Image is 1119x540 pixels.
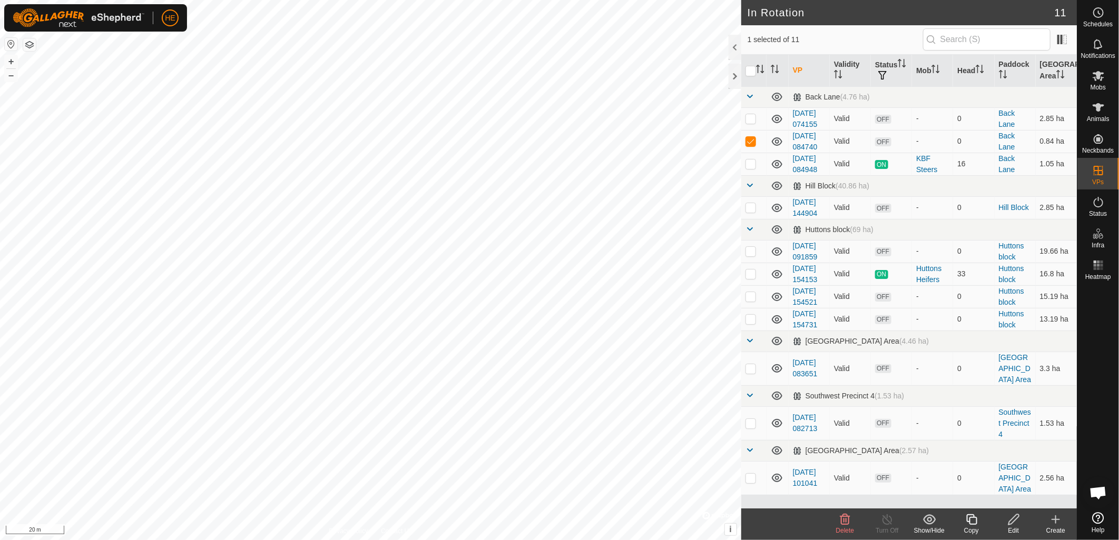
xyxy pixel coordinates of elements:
a: Huttons block [999,309,1024,329]
span: Schedules [1083,21,1113,27]
span: (4.76 ha) [840,93,870,101]
span: Notifications [1081,53,1115,59]
div: - [916,113,949,124]
button: i [725,524,737,535]
span: OFF [875,364,891,373]
div: - [916,363,949,374]
div: [GEOGRAPHIC_DATA] Area [793,337,929,346]
span: 11 [1055,5,1066,21]
a: [DATE] 154153 [793,264,818,284]
td: 3.3 ha [1036,352,1077,385]
div: Turn Off [866,526,908,535]
td: 0 [953,130,994,153]
td: 0 [953,352,994,385]
span: OFF [875,115,891,124]
p-sorticon: Activate to sort [771,66,779,75]
span: (1.53 ha) [875,392,904,400]
a: Huttons block [999,242,1024,261]
div: Edit [993,526,1035,535]
span: Status [1089,211,1107,217]
div: - [916,136,949,147]
input: Search (S) [923,28,1051,51]
span: OFF [875,293,891,302]
th: Validity [830,55,871,87]
td: 0 [953,461,994,495]
div: - [916,314,949,325]
td: Valid [830,196,871,219]
a: [DATE] 082713 [793,413,818,433]
span: HE [165,13,175,24]
span: Heatmap [1085,274,1111,280]
span: Infra [1092,242,1104,248]
td: Valid [830,263,871,285]
div: - [916,202,949,213]
td: 19.66 ha [1036,240,1077,263]
td: Valid [830,130,871,153]
td: 0 [953,240,994,263]
span: Animals [1087,116,1110,122]
div: Hill Block [793,182,869,191]
div: - [916,418,949,429]
td: Valid [830,308,871,331]
td: 0.84 ha [1036,130,1077,153]
a: [GEOGRAPHIC_DATA] Area [999,353,1032,384]
a: [DATE] 091859 [793,242,818,261]
td: 2.56 ha [1036,461,1077,495]
button: Map Layers [23,38,36,51]
td: 15.19 ha [1036,285,1077,308]
button: + [5,55,17,68]
td: Valid [830,285,871,308]
a: Help [1077,508,1119,537]
div: Copy [950,526,993,535]
td: 1.53 ha [1036,406,1077,440]
div: Create [1035,526,1077,535]
a: Huttons block [999,287,1024,306]
p-sorticon: Activate to sort [898,61,906,69]
td: 0 [953,308,994,331]
a: [GEOGRAPHIC_DATA] Area [999,463,1032,493]
a: [DATE] 154521 [793,287,818,306]
td: 33 [953,263,994,285]
div: - [916,291,949,302]
button: Reset Map [5,38,17,51]
a: [DATE] 084948 [793,154,818,174]
td: 0 [953,406,994,440]
td: 16 [953,153,994,175]
p-sorticon: Activate to sort [1056,72,1065,80]
a: Privacy Policy [329,526,368,536]
a: [DATE] 084740 [793,132,818,151]
td: 16.8 ha [1036,263,1077,285]
button: – [5,69,17,82]
span: ON [875,270,888,279]
th: VP [789,55,830,87]
span: OFF [875,474,891,483]
td: 0 [953,196,994,219]
th: Status [871,55,912,87]
div: - [916,473,949,484]
a: Back Lane [999,109,1015,128]
span: i [730,525,732,534]
td: Valid [830,406,871,440]
span: ON [875,160,888,169]
span: (40.86 ha) [836,182,869,190]
td: Valid [830,107,871,130]
span: OFF [875,247,891,256]
div: KBF Steers [916,153,949,175]
span: (2.57 ha) [899,446,929,455]
td: Valid [830,352,871,385]
td: Valid [830,240,871,263]
th: [GEOGRAPHIC_DATA] Area [1036,55,1077,87]
div: Southwest Precinct 4 [793,392,905,401]
p-sorticon: Activate to sort [931,66,940,75]
a: [DATE] 154731 [793,309,818,329]
span: Delete [836,527,855,534]
th: Paddock [995,55,1036,87]
td: Valid [830,461,871,495]
div: [GEOGRAPHIC_DATA] Area [793,446,929,455]
div: Show/Hide [908,526,950,535]
span: OFF [875,204,891,213]
a: [DATE] 144904 [793,198,818,217]
span: OFF [875,315,891,324]
span: Mobs [1091,84,1106,91]
span: 1 selected of 11 [748,34,923,45]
